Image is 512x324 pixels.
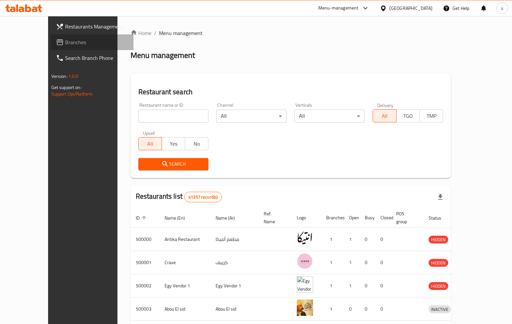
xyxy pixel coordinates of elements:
td: Egy Vendor 1 [159,274,210,297]
span: POS group [396,210,415,225]
td: 500001 [131,251,159,274]
span: All [141,139,159,149]
th: Busy [360,208,375,228]
td: 1 [321,274,344,297]
h2: Menu management [131,50,195,61]
a: Restaurants Management [51,19,133,34]
div: Export file [433,189,448,205]
span: Menu management [159,29,203,37]
span: Get support on: [51,83,81,92]
td: كرييف [210,251,258,274]
img: Antika Restaurant [297,230,313,246]
a: Search Branch Phone [51,50,133,66]
div: All [216,110,287,123]
button: TGO [396,109,420,122]
td: 1 [344,274,360,297]
span: Yes [165,139,183,149]
td: 1 [321,251,344,274]
button: TMP [419,109,443,122]
label: Upsell [143,131,155,135]
td: 0 [344,297,360,321]
td: 500003 [131,297,159,321]
span: a [501,5,503,12]
td: 0 [360,251,375,274]
span: Name (Ar) [216,214,243,222]
img: Crave [297,253,313,269]
td: Antika Restaurant [159,228,210,251]
nav: breadcrumb [131,29,451,37]
span: HIDDEN [429,259,448,267]
td: Egy Vendor 1 [210,274,258,297]
span: TMP [422,111,440,121]
h2: Restaurant search [138,87,443,97]
span: 1.0.0 [68,72,79,81]
span: HIDDEN [429,236,448,243]
div: All [294,110,365,123]
span: HIDDEN [429,282,448,290]
td: 0 [375,251,391,274]
td: Crave [159,251,210,274]
span: Status [429,214,450,222]
td: 0 [375,274,391,297]
td: 1 [344,228,360,251]
span: Version: [51,72,67,81]
td: 0 [375,228,391,251]
td: 0 [375,297,391,321]
button: All [138,137,162,150]
td: 500002 [131,274,159,297]
span: TGO [399,111,417,121]
button: Yes [162,137,185,150]
td: 1 [321,228,344,251]
a: Branches [51,34,133,50]
a: Home [131,29,151,37]
span: Search Branch Phone [65,54,128,62]
th: Open [344,208,360,228]
span: Search [144,160,203,168]
span: ID [136,214,148,222]
img: Abou El sid [297,299,313,316]
span: 41357 record(s) [185,194,221,200]
td: 1 [321,297,344,321]
td: مطعم أنتيكا [210,228,258,251]
span: Restaurants Management [65,23,128,30]
td: Abou El sid [210,297,258,321]
th: Closed [375,208,391,228]
span: No [188,139,206,149]
span: INACTIVE [429,306,451,313]
button: No [185,137,208,150]
div: Total records count [184,192,222,202]
td: 1 [344,251,360,274]
div: Menu-management [318,4,359,12]
li: / [154,29,156,37]
button: Search [138,158,209,170]
input: Search for restaurant name or ID.. [138,110,209,123]
th: Branches [321,208,344,228]
h2: Restaurants list [136,191,222,202]
label: Delivery [377,103,394,107]
td: 0 [360,297,375,321]
td: 500000 [131,228,159,251]
span: Ref. Name [264,210,284,225]
span: Branches [65,38,128,46]
img: Egy Vendor 1 [297,276,313,293]
a: Support.OpsPlatform [51,90,93,98]
td: 0 [360,274,375,297]
div: [GEOGRAPHIC_DATA] [389,5,433,12]
th: Logo [291,208,321,228]
span: Name (En) [165,214,193,222]
div: INACTIVE [429,305,451,313]
td: 0 [360,228,375,251]
td: Abou El sid [159,297,210,321]
button: All [373,109,396,122]
span: All [376,111,394,121]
